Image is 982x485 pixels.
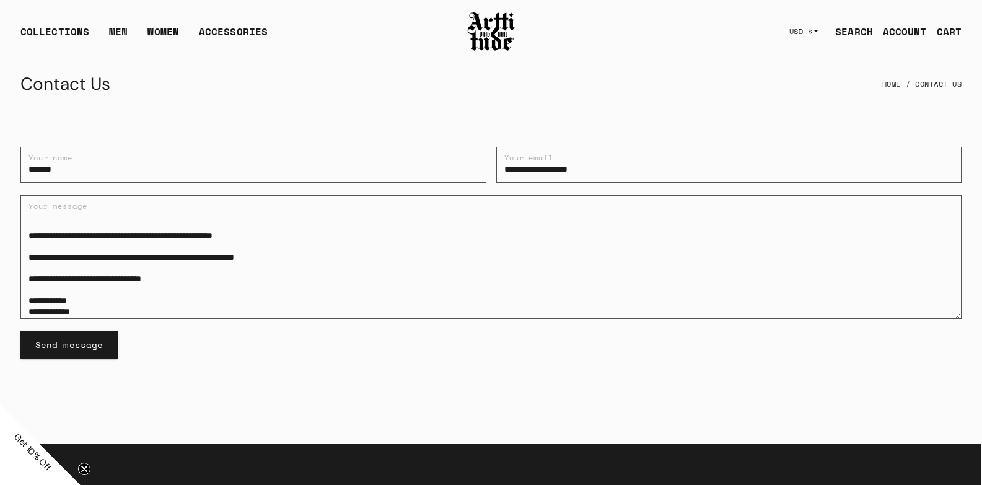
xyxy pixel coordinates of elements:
[496,147,962,183] input: Your email
[20,331,118,359] button: Send message
[20,24,89,49] div: COLLECTIONS
[20,69,110,99] h1: Contact Us
[199,24,268,49] div: ACCESSORIES
[937,24,962,39] div: CART
[901,71,962,98] li: Contact Us
[12,431,54,473] span: Get 10% Off
[927,19,962,44] a: Open cart
[789,27,813,37] span: USD $
[873,19,927,44] a: ACCOUNT
[825,19,873,44] a: SEARCH
[109,24,128,49] a: MEN
[467,11,516,53] img: Arttitude
[78,463,90,475] button: Close teaser
[20,147,486,183] input: Your name
[11,24,278,49] ul: Main navigation
[20,195,962,319] textarea: Your message
[147,24,179,49] a: WOMEN
[882,71,901,98] a: Home
[782,18,826,45] button: USD $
